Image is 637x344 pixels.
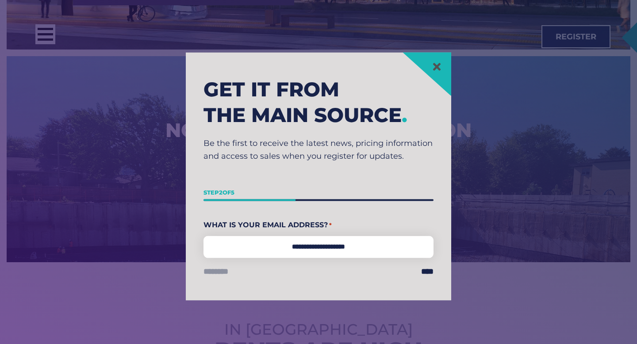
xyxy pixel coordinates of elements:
label: What Is Your Email Address? [203,219,434,233]
span: 2 [219,189,223,196]
p: Be the first to receive the latest news, pricing information and access to sales when you registe... [203,137,434,163]
h2: Get it from the main source [203,76,434,128]
span: 5 [231,189,234,196]
p: Step of [203,186,434,199]
span: . [402,103,407,127]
